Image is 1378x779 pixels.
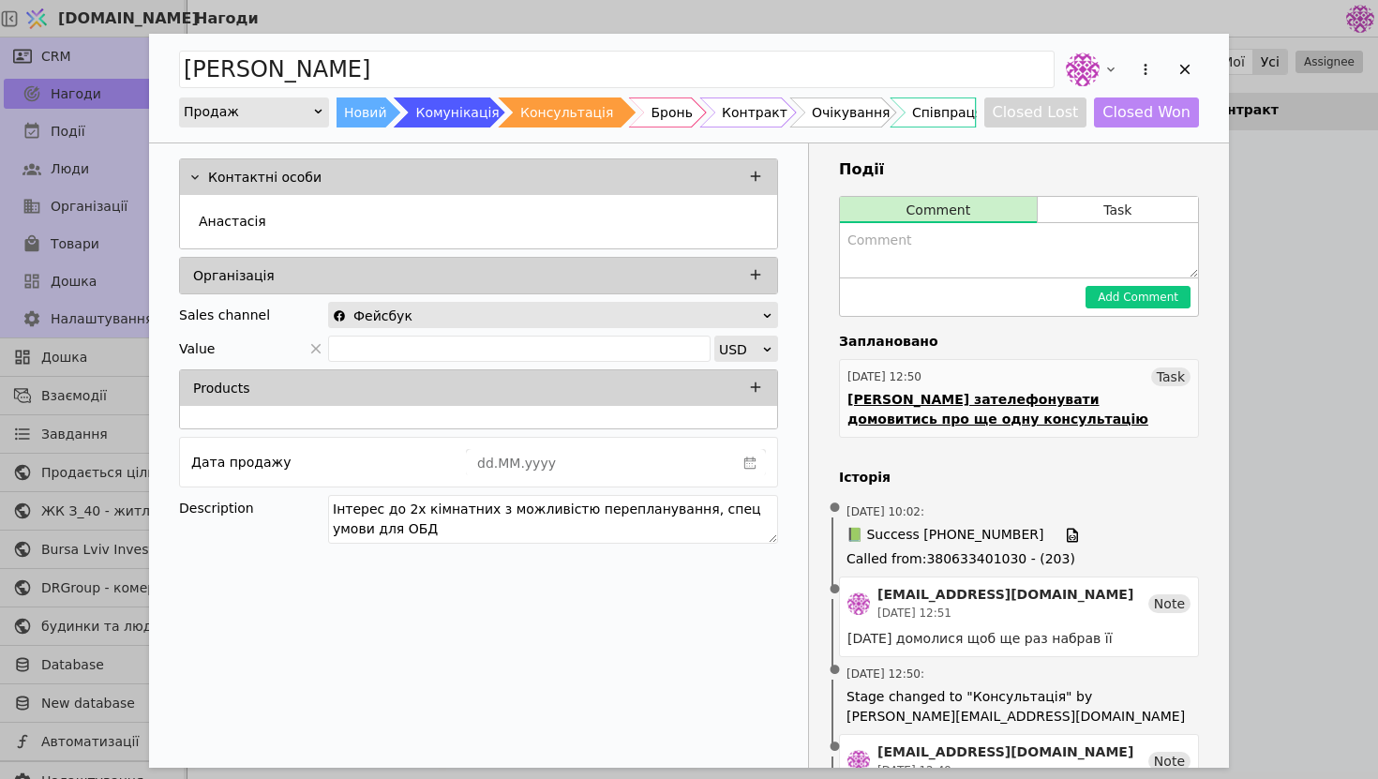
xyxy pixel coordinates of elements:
span: Called from : 380633401030 - (203) [846,549,1191,569]
p: Організація [193,266,275,286]
div: Sales channel [179,302,270,328]
div: Бронь [651,97,692,127]
span: [DATE] 10:02 : [846,503,924,520]
div: Description [179,495,328,521]
h3: Події [839,158,1199,181]
button: Comment [840,197,1037,223]
span: Stage changed to "Консультація" by [PERSON_NAME][EMAIL_ADDRESS][DOMAIN_NAME] [846,687,1191,727]
div: Task [1151,367,1191,386]
span: Value [179,336,215,362]
input: dd.MM.yyyy [467,450,735,476]
p: Контактні особи [208,168,322,187]
div: Комунікація [415,97,499,127]
img: facebook.svg [333,309,346,322]
span: • [826,566,845,614]
h4: Заплановано [839,332,1199,352]
div: [EMAIL_ADDRESS][DOMAIN_NAME] [877,585,1133,605]
h4: Історія [839,468,1199,487]
span: • [826,647,845,695]
p: Products [193,379,249,398]
button: Task [1038,197,1198,223]
span: • [826,724,845,772]
div: [DATE] 12:49 [877,762,1133,779]
img: de [847,750,870,772]
div: Контракт [722,97,787,127]
div: [EMAIL_ADDRESS][DOMAIN_NAME] [877,742,1133,762]
div: Add Opportunity [149,34,1229,768]
textarea: Інтерес до 2х кімнатних з можливістю перепланування, спец умови для ОБД [328,495,778,544]
div: Консультація [520,97,613,127]
div: Продаж [184,98,312,125]
p: Анастасія [199,212,266,232]
span: Фейсбук [353,303,412,329]
button: Add Comment [1086,286,1191,308]
div: Очікування [812,97,890,127]
span: [DATE] 12:50 : [846,666,924,682]
div: [DATE] 12:50 [847,368,921,385]
div: Note [1148,594,1191,613]
div: Співпраця [912,97,983,127]
div: [DATE] домолися щоб ще раз набрав її [847,629,1191,649]
img: de [1066,52,1100,86]
button: Closed Won [1094,97,1199,127]
img: de [847,592,870,615]
div: Дата продажу [191,449,291,475]
div: [PERSON_NAME] зателефонувати домовитись про ще одну консультацію [847,390,1191,429]
span: 📗 Success [PHONE_NUMBER] [846,525,1043,546]
svg: calender simple [743,457,756,470]
div: Note [1148,752,1191,771]
button: Closed Lost [984,97,1087,127]
span: • [826,485,845,532]
div: [DATE] 12:51 [877,605,1133,622]
div: USD [719,337,761,363]
div: Новий [344,97,387,127]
